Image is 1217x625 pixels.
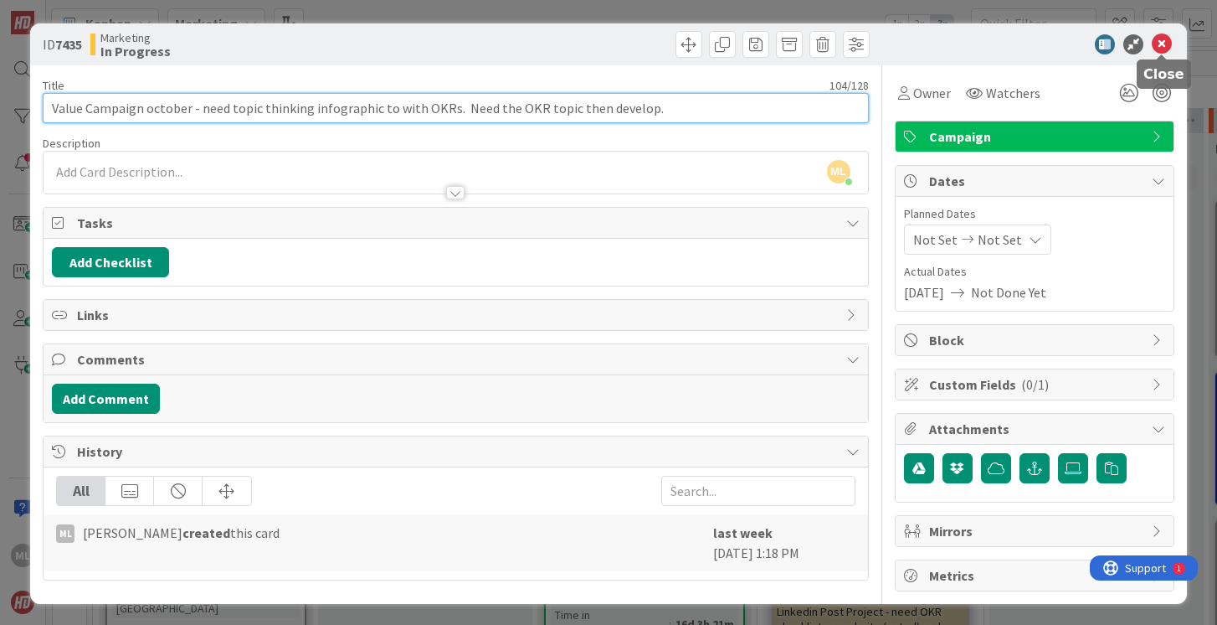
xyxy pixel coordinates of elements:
span: Not Done Yet [971,282,1046,302]
div: [DATE] 1:18 PM [713,523,855,563]
input: Search... [661,476,855,506]
span: ID [43,34,82,54]
h5: Close [1143,66,1184,82]
span: Not Set [978,230,1022,250]
span: Attachments [929,419,1143,439]
span: Description [43,136,100,151]
span: Planned Dates [904,205,1165,223]
span: [PERSON_NAME] this card [83,523,280,543]
div: 104 / 128 [69,78,868,93]
span: Marketing [100,31,171,44]
span: ( 0/1 ) [1021,376,1049,393]
span: Support [35,3,76,23]
span: Links [77,305,837,325]
span: Not Set [913,230,958,250]
span: Tasks [77,213,837,233]
span: Comments [77,349,837,369]
span: Mirrors [929,521,1143,541]
span: Metrics [929,566,1143,586]
span: Owner [913,83,951,103]
input: type card name here... [43,93,868,123]
span: Custom Fields [929,374,1143,395]
div: ML [56,524,74,543]
span: Dates [929,171,1143,191]
b: 7435 [55,36,82,53]
span: ML [827,160,850,183]
span: Actual Dates [904,263,1165,281]
span: Block [929,330,1143,350]
span: Campaign [929,127,1143,147]
b: In Progress [100,44,171,58]
button: Add Comment [52,384,160,414]
b: created [182,524,230,541]
button: Add Checklist [52,247,169,277]
span: History [77,442,837,462]
div: All [57,477,105,505]
span: Watchers [986,83,1040,103]
b: last week [713,524,773,541]
span: [DATE] [904,282,944,302]
div: 1 [87,7,91,20]
label: Title [43,78,64,93]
